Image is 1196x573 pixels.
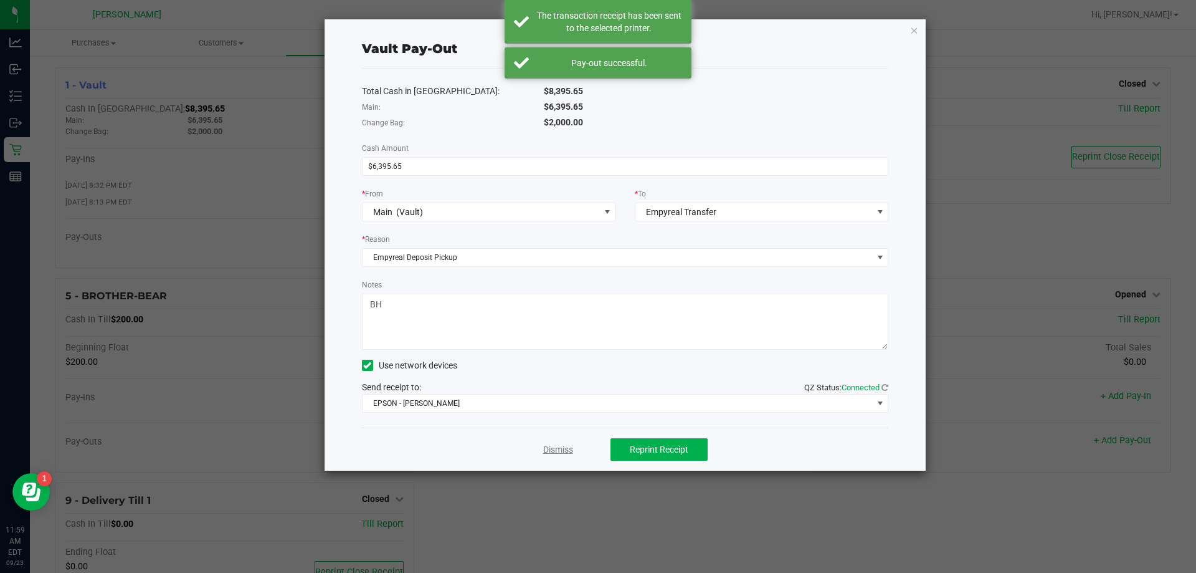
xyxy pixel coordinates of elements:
label: From [362,188,383,200]
div: Pay-out successful. [536,57,682,69]
button: Reprint Receipt [610,438,708,461]
span: EPSON - [PERSON_NAME] [363,395,873,412]
div: The transaction receipt has been sent to the selected printer. [536,9,682,34]
label: To [635,188,646,200]
span: $2,000.00 [544,117,583,127]
span: Empyreal Deposit Pickup [363,249,873,266]
span: Connected [842,383,880,392]
span: Send receipt to: [362,382,421,392]
span: Total Cash in [GEOGRAPHIC_DATA]: [362,86,500,96]
span: $8,395.65 [544,86,583,96]
label: Notes [362,279,382,291]
div: Vault Pay-Out [362,39,457,58]
a: Dismiss [543,443,573,456]
span: Change Bag: [362,118,405,127]
span: Reprint Receipt [630,445,688,455]
span: Main [373,207,392,217]
span: Empyreal Transfer [646,207,716,217]
span: $6,395.65 [544,102,583,112]
iframe: Resource center [12,473,50,511]
iframe: Resource center unread badge [37,471,52,486]
label: Use network devices [362,359,457,372]
span: Cash Amount [362,144,409,153]
span: QZ Status: [804,383,888,392]
label: Reason [362,234,390,245]
span: Main: [362,103,381,112]
span: (Vault) [396,207,423,217]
